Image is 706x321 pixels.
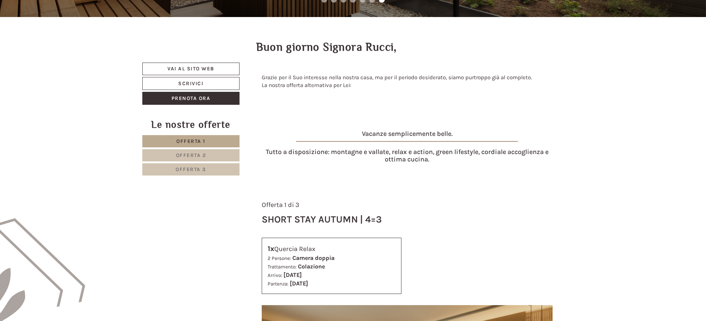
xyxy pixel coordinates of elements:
span: Offerta 3 [176,166,206,173]
div: Quercia Relax [268,244,396,254]
small: 2 Persone: [268,255,291,261]
small: Arrivo: [268,272,282,278]
b: [DATE] [290,280,308,287]
h1: Buon giorno Signora Rucci, [256,41,397,53]
b: [DATE] [284,271,302,278]
small: 20:30 [11,36,116,41]
small: Trattamento: [268,264,296,270]
div: domenica [126,6,164,18]
div: Buon giorno, come possiamo aiutarla? [6,20,120,43]
a: Vai al sito web [142,63,240,75]
div: Short Stay Autumn | 4=3 [262,213,382,226]
p: Grazie per il Suo interesse nella nostra casa, ma per il periodo desiderato, siamo purtroppo già ... [262,74,553,90]
span: Offerta 1 [176,138,206,144]
h4: Tutto a disposizione: montagne e vallate, relax e action, green lifestyle, cordiale accoglienza e... [262,148,553,163]
b: 1x [268,244,274,253]
span: Offerta 2 [176,152,206,158]
img: image [296,141,518,142]
h4: Vacanze semplicemente belle. [262,130,553,145]
small: Partenza: [268,281,288,287]
b: Colazione [298,263,325,270]
div: Le nostre offerte [142,118,240,131]
a: Prenota ora [142,92,240,105]
button: Invia [252,195,291,208]
b: Camera doppia [292,254,335,261]
span: Offerta 1 di 3 [262,201,299,209]
a: Scrivici [142,77,240,90]
div: Hotel B&B Feldmessner [11,21,116,27]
